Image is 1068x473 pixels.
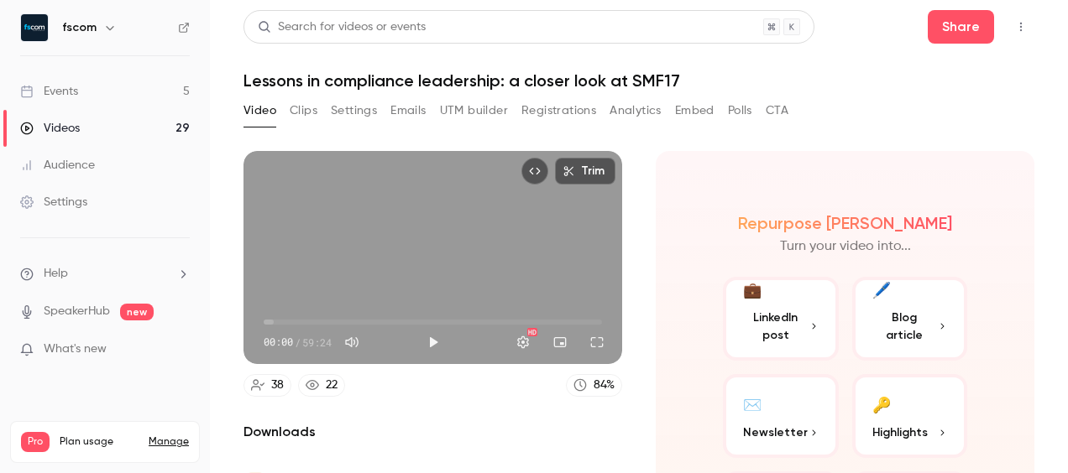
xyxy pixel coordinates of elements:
[302,335,332,350] span: 59:24
[120,304,154,320] span: new
[44,303,110,320] a: SpeakerHub
[295,335,301,350] span: /
[290,97,317,124] button: Clips
[610,97,662,124] button: Analytics
[566,374,622,397] a: 84%
[928,10,994,44] button: Share
[506,325,540,359] button: Settings
[723,277,839,361] button: 💼LinkedIn post
[20,83,78,100] div: Events
[743,391,762,417] div: ✉️
[20,194,87,211] div: Settings
[20,120,80,137] div: Videos
[780,236,911,257] p: Turn your video into...
[258,18,426,36] div: Search for videos or events
[728,97,752,124] button: Polls
[271,377,284,394] div: 38
[580,325,614,359] button: Full screen
[243,97,276,124] button: Video
[872,391,891,417] div: 🔑
[766,97,788,124] button: CTA
[743,309,809,344] span: LinkedIn post
[852,374,968,458] button: 🔑Highlights
[326,377,338,394] div: 22
[21,14,48,41] img: fscom
[243,374,291,397] a: 38
[675,97,715,124] button: Embed
[743,424,808,441] span: Newsletter
[440,97,508,124] button: UTM builder
[738,213,952,233] h2: Repurpose [PERSON_NAME]
[243,70,1034,91] h1: Lessons in compliance leadership: a closer look at SMF17
[62,19,97,36] h6: fscom
[298,374,345,397] a: 22
[543,325,577,359] button: Turn on miniplayer
[521,158,548,185] button: Embed video
[723,374,839,458] button: ✉️Newsletter
[852,277,968,361] button: 🖊️Blog article
[521,97,596,124] button: Registrations
[264,335,293,350] span: 00:00
[527,328,537,336] div: HD
[243,422,622,442] h2: Downloads
[594,377,615,394] div: 84 %
[1008,13,1034,40] button: Top Bar Actions
[390,97,426,124] button: Emails
[44,340,107,358] span: What's new
[149,435,189,449] a: Manage
[20,157,95,174] div: Audience
[872,424,928,441] span: Highlights
[60,435,139,449] span: Plan usage
[331,97,377,124] button: Settings
[743,279,762,302] div: 💼
[170,342,190,357] iframe: Noticeable Trigger
[416,325,450,359] button: Play
[555,158,615,185] button: Trim
[872,279,891,302] div: 🖊️
[335,325,369,359] button: Mute
[20,265,190,283] li: help-dropdown-opener
[21,432,50,452] span: Pro
[44,265,68,283] span: Help
[264,335,332,350] div: 00:00
[872,309,938,344] span: Blog article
